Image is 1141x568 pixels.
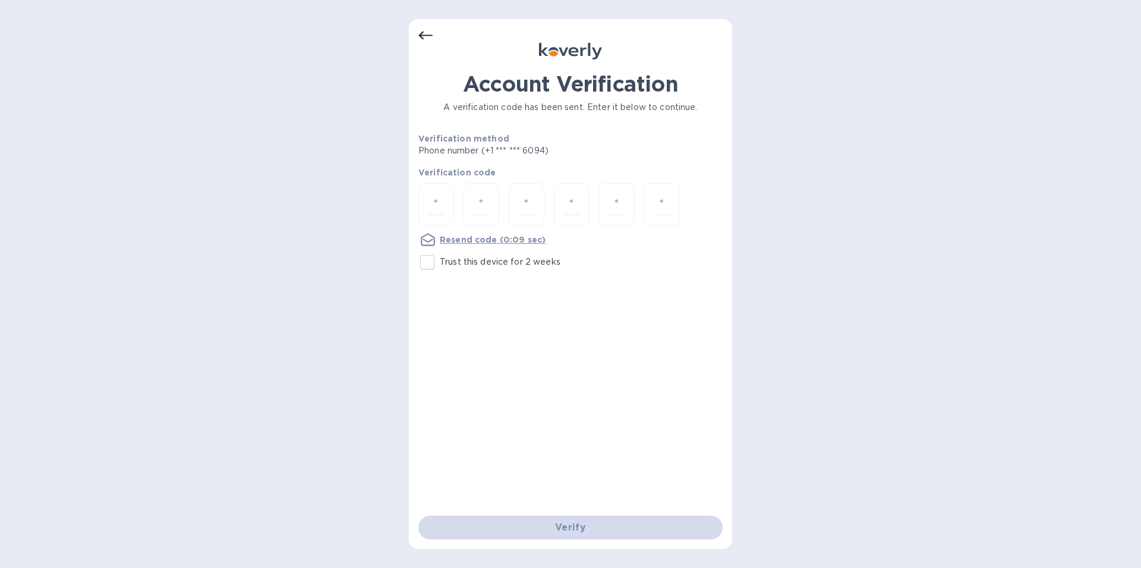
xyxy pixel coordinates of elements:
b: Verification method [418,134,509,143]
u: Resend code (0:09 sec) [440,235,546,244]
p: Phone number (+1 *** *** 6094) [418,145,639,157]
p: Trust this device for 2 weeks [440,256,560,268]
h1: Account Verification [418,71,723,96]
p: Verification code [418,167,723,178]
p: A verification code has been sent. Enter it below to continue. [418,101,723,114]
